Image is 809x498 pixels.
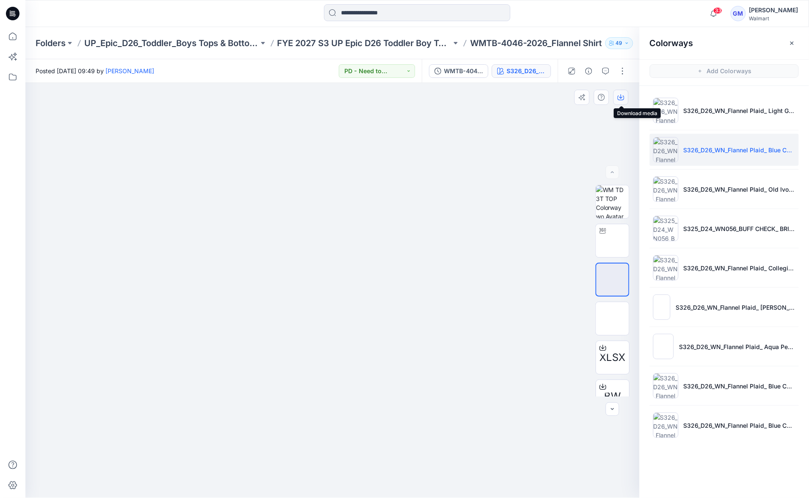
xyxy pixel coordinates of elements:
[492,64,551,78] button: S326_D26_WN_Flannel Plaid_ Blue Cove_G2969i
[429,64,488,78] button: WMTB-4046-2026_Rev1_Flannel Shirt_Full Colorway
[684,146,795,154] p: S326_D26_WN_Flannel Plaid_ Blue Cove_G2969i
[713,7,723,14] span: 33
[84,37,259,49] a: UP_Epic_D26_Toddler_Boys Tops & Bottoms
[731,6,746,21] div: GM
[684,106,795,115] p: S326_D26_WN_Flannel Plaid_ Light Grey Heather_G2965H
[653,176,679,202] img: S326_D26_WN_Flannel Plaid_ Old Ivory Cream_G2969H
[684,421,795,430] p: S326_D26_WN_Flannel Plaid_ Blue Cove_G3033A
[653,373,679,399] img: S326_D26_WN_Flannel Plaid_ Blue Cove_G2970D
[653,98,679,123] img: S326_D26_WN_Flannel Plaid_ Light Grey Heather_G2965H
[653,334,674,359] img: S326_D26_WN_Flannel Plaid_ Aqua Pearl_G2970C
[470,37,602,49] p: WMTB-4046-2026_Flannel Shirt
[679,342,795,351] p: S326_D26_WN_Flannel Plaid_ Aqua Pearl_G2970C
[749,15,798,22] div: Walmart
[653,413,679,438] img: S326_D26_WN_Flannel Plaid_ Blue Cove_G3033A
[653,255,679,281] img: S326_D26_WN_Flannel Plaid_ Collegiate Green_G3032A
[684,185,795,194] p: S326_D26_WN_Flannel Plaid_ Old Ivory Cream_G2969H
[653,294,670,320] img: S326_D26_WN_Flannel Plaid_ lue Cove_G2970B
[36,66,154,75] span: Posted [DATE] 09:49 by
[105,67,154,74] a: [PERSON_NAME]
[684,264,795,272] p: S326_D26_WN_Flannel Plaid_ Collegiate Green_G3032A
[616,39,623,48] p: 49
[605,37,633,49] button: 49
[684,224,795,233] p: S325_D24_WN056_BUFF CHECK_ BRILLIANT RED_3.15IN
[36,37,66,49] a: Folders
[444,66,483,76] div: WMTB-4046-2026_Rev1_Flannel Shirt_Full Colorway
[653,216,679,241] img: S325_D24_WN056_BUFF CHECK_ BRILLIANT RED_3.15IN
[676,303,795,312] p: S326_D26_WN_Flannel Plaid_ [PERSON_NAME] Cove_G2970B
[653,137,679,162] img: S326_D26_WN_Flannel Plaid_ Blue Cove_G2969i
[277,37,452,49] a: FYE 2027 S3 UP Epic D26 Toddler Boy Tops & Bottoms
[749,5,798,15] div: [PERSON_NAME]
[650,38,693,48] h2: Colorways
[604,389,621,404] span: BW
[582,64,596,78] button: Details
[596,185,629,218] img: WM TD 3T TOP Colorway wo Avatar
[600,350,626,365] span: XLSX
[507,66,546,76] div: S326_D26_WN_Flannel Plaid_ Blue Cove_G2969i
[684,382,795,391] p: S326_D26_WN_Flannel Plaid_ Blue Cove_G2970D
